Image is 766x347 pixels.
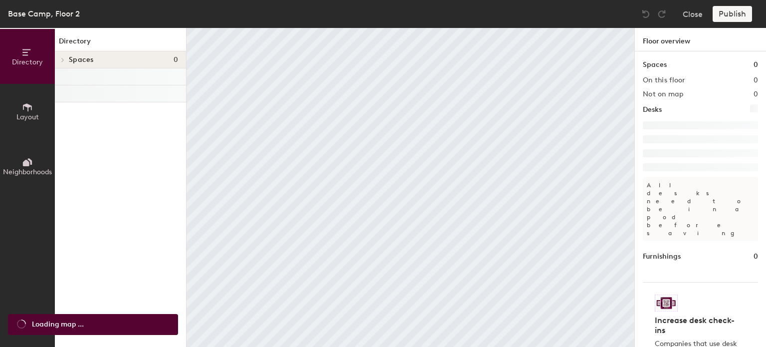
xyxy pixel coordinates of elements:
span: Loading map ... [32,319,84,330]
img: Sticker logo [655,295,678,312]
span: 0 [174,56,178,64]
img: Undo [641,9,651,19]
h1: Desks [643,104,662,115]
button: Close [683,6,703,22]
h4: Increase desk check-ins [655,316,740,336]
span: Spaces [69,56,94,64]
h2: 0 [754,76,758,84]
h2: On this floor [643,76,685,84]
div: Base Camp, Floor 2 [8,7,80,20]
span: Directory [12,58,43,66]
h1: Spaces [643,59,667,70]
h1: Directory [55,36,186,51]
canvas: Map [187,28,634,347]
span: Neighborhoods [3,168,52,176]
h1: Floor overview [635,28,766,51]
h1: Furnishings [643,251,681,262]
p: All desks need to be in a pod before saving [643,177,758,241]
h2: 0 [754,90,758,98]
img: Redo [657,9,667,19]
h1: 0 [754,251,758,262]
span: Layout [16,113,39,121]
h2: Not on map [643,90,683,98]
h1: 0 [754,59,758,70]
